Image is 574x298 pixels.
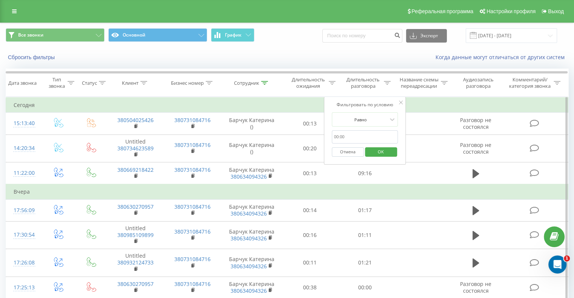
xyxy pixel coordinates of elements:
[6,54,58,61] button: Сбросить фильтры
[411,8,473,14] span: Реферальная программа
[548,8,564,14] span: Выход
[460,116,491,130] span: Разговор не состоялся
[6,184,568,199] td: Вчера
[332,130,398,144] input: 00:00
[283,113,337,134] td: 00:13
[225,32,242,38] span: График
[289,76,327,89] div: Длительность ожидания
[117,145,154,152] a: 380734623589
[234,80,259,86] div: Сотрудник
[231,210,267,217] a: 380634094326
[221,221,283,249] td: Барчук Катерина
[221,199,283,221] td: Барчук Катерина
[107,221,164,249] td: Untitled
[283,221,337,249] td: 00:16
[564,255,570,261] span: 1
[174,203,211,210] a: 380731084716
[486,8,536,14] span: Настройки профиля
[231,173,267,180] a: 380634094326
[174,255,211,263] a: 380731084716
[174,166,211,173] a: 380731084716
[508,76,552,89] div: Комментарий/категория звонка
[460,141,491,155] span: Разговор не состоялся
[6,28,105,42] button: Все звонки
[117,116,154,124] a: 380504025426
[231,287,267,294] a: 380634094326
[283,199,337,221] td: 00:14
[117,203,154,210] a: 380630270957
[14,203,34,218] div: 17:56:09
[48,76,65,89] div: Тип звонка
[6,98,568,113] td: Сегодня
[8,80,37,86] div: Дата звонка
[174,116,211,124] a: 380731084716
[337,221,392,249] td: 01:11
[117,280,154,287] a: 380630270957
[117,166,154,173] a: 380669218422
[211,28,254,42] button: График
[283,249,337,277] td: 00:11
[108,28,207,42] button: Основной
[399,76,439,89] div: Название схемы переадресации
[406,29,447,43] button: Экспорт
[14,141,34,156] div: 14:20:34
[221,249,283,277] td: Барчук Катерина
[171,80,204,86] div: Бизнес номер
[174,280,211,287] a: 380731084716
[436,53,568,61] a: Когда данные могут отличаться от других систем
[221,162,283,185] td: Барчук Катерина
[548,255,566,274] iframe: Intercom live chat
[107,249,164,277] td: Untitled
[14,255,34,270] div: 17:26:08
[18,32,43,38] span: Все звонки
[337,162,392,185] td: 09:16
[174,141,211,148] a: 380731084716
[365,147,397,157] button: OK
[14,116,34,131] div: 15:13:40
[337,199,392,221] td: 01:17
[174,228,211,235] a: 380731084716
[122,80,138,86] div: Клиент
[456,76,500,89] div: Аудиозапись разговора
[337,249,392,277] td: 01:21
[14,166,34,180] div: 11:22:00
[14,280,34,295] div: 17:25:13
[283,134,337,162] td: 00:20
[344,76,382,89] div: Длительность разговора
[107,134,164,162] td: Untitled
[332,147,364,157] button: Отмена
[117,231,154,238] a: 380985109899
[82,80,97,86] div: Статус
[14,228,34,242] div: 17:30:54
[231,263,267,270] a: 380634094326
[117,259,154,266] a: 380932124733
[370,146,391,157] span: OK
[460,280,491,294] span: Разговор не состоялся
[322,29,402,43] input: Поиск по номеру
[332,101,398,109] div: Фильтровать по условию
[221,113,283,134] td: Барчук Катерина ()
[221,134,283,162] td: Барчук Катерина ()
[231,235,267,242] a: 380634094326
[283,162,337,185] td: 00:13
